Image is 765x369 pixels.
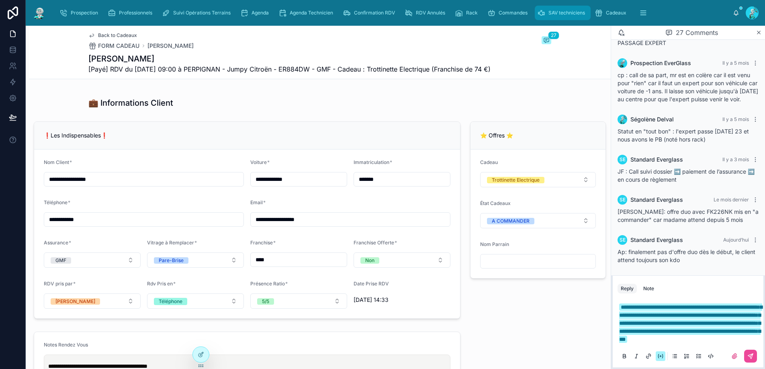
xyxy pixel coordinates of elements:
span: SE [620,156,626,163]
span: JF : Call suivi dossier ➡️ paiement de l’assurance ➡️ en cours de règlement [618,168,755,183]
span: [PERSON_NAME]: offre duo avec FK226NK mis en "a commander" car madame attend depuis 5 mois [618,208,759,223]
div: scrollable content [53,4,733,22]
div: [PERSON_NAME] [55,298,95,305]
span: Ap: finalement pas d'offre duo dès le début, le client attend toujours son kdo [618,248,755,263]
a: FORM CADEAU [88,42,139,50]
span: Confirmation RDV [354,10,395,16]
button: Select Button [480,213,596,228]
div: Pare-Brise [159,257,184,264]
button: Reply [618,284,637,293]
span: Standard Everglass [630,196,683,204]
span: RDV pris par [44,281,73,287]
span: FORM CADEAU [98,42,139,50]
span: Ségolène Delval [630,115,674,123]
span: Aujourd’hui [723,237,749,243]
a: Rack [452,6,483,20]
span: Immatriculation [354,159,389,165]
button: Note [640,284,657,293]
span: Professionnels [119,10,152,16]
span: SE [620,197,626,203]
button: Select Button [480,172,596,187]
div: Non [365,257,374,264]
span: Téléphone [44,199,67,205]
button: Select Button [44,293,141,309]
span: Il y a 3 mois [722,156,749,162]
button: Select Button [147,252,244,268]
span: Présence Ratio [250,281,285,287]
a: SAV techniciens [535,6,591,20]
span: ⭐ Offres ⭐ [480,132,513,139]
a: Agenda Technicien [276,6,339,20]
span: État Cadeaux [480,200,511,206]
span: Nom Client [44,159,69,165]
a: Commandes [485,6,533,20]
span: Agenda [252,10,269,16]
button: Select Button [250,293,347,309]
span: Franchise Offerte [354,240,394,246]
span: [Payé] RDV du [DATE] 09:00 à PERPIGNAN - Jumpy Citroën - ER884DW - GMF - Cadeau : Trottinette Ele... [88,64,491,74]
span: cp : call de sa part, mr est en colère car il est venu pour "rien" car il faut un expert pour son... [618,72,758,102]
span: Il y a 5 mois [722,60,749,66]
span: Agenda Technicien [290,10,333,16]
span: Franchise [250,240,273,246]
span: Vitrage à Remplacer [147,240,194,246]
img: App logo [32,6,47,19]
div: Téléphone [159,298,182,305]
span: Il y a 5 mois [722,116,749,122]
h1: [PERSON_NAME] [88,53,491,64]
span: 27 Comments [676,28,718,37]
button: Select Button [147,293,244,309]
span: Standard Everglass [630,236,683,244]
span: Prospection EverGlass [630,59,691,67]
span: Rdv Pris en [147,281,173,287]
span: Statut en "tout bon" : l'expert passe [DATE] 23 et nous avons le PB (noté hors rack) [618,128,749,143]
a: RDV Annulés [402,6,451,20]
a: Confirmation RDV [340,6,401,20]
h1: 💼 Informations Client [88,97,173,109]
span: Suivi Opérations Terrains [173,10,231,16]
span: [DATE] 14:33 [354,296,450,304]
span: Cadeau [480,159,498,165]
span: Rack [466,10,478,16]
span: Voiture [250,159,267,165]
button: Select Button [44,252,141,268]
span: Standard Everglass [630,156,683,164]
span: SE [620,237,626,243]
a: Back to Cadeaux [88,32,137,39]
a: Professionnels [105,6,158,20]
button: 27 [542,36,551,46]
a: Prospection [57,6,104,20]
a: Suivi Opérations Terrains [160,6,236,20]
a: Agenda [238,6,274,20]
span: Le mois dernier [714,197,749,203]
span: Email [250,199,263,205]
a: Cadeaux [592,6,632,20]
span: Nom Parrain [480,241,509,247]
span: Date Prise RDV [354,281,389,287]
span: Notes Rendez Vous [44,342,88,348]
div: Note [643,285,654,292]
span: SAV techniciens [548,10,585,16]
a: [PERSON_NAME] [147,42,194,50]
span: ❗Les Indispensables❗ [44,132,108,139]
div: 5/5 [262,298,269,305]
span: Assurance [44,240,68,246]
div: Trottinette Electrique [492,177,540,183]
span: 27 [548,31,559,39]
button: Select Button [354,252,450,268]
span: RDV Annulés [416,10,445,16]
span: Cadeaux [606,10,626,16]
span: Prospection [71,10,98,16]
span: Back to Cadeaux [98,32,137,39]
div: GMF [55,257,66,264]
div: A COMMANDER [492,218,530,224]
span: Commandes [499,10,528,16]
